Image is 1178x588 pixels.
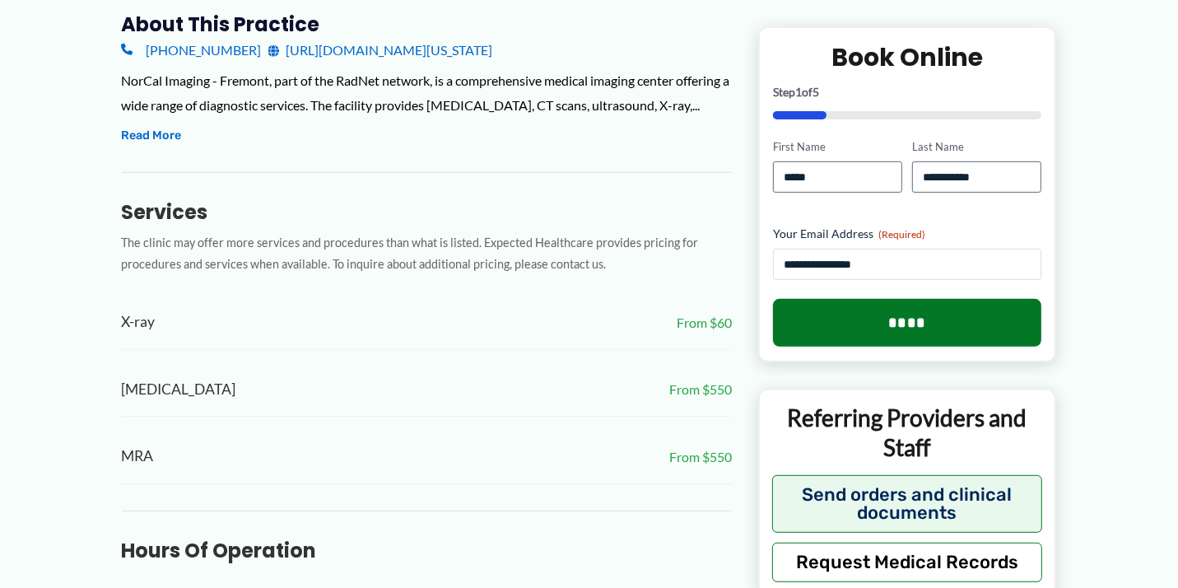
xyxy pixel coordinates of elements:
[772,403,1043,463] p: Referring Providers and Staff
[669,377,732,402] span: From $550
[122,68,732,117] div: NorCal Imaging - Fremont, part of the RadNet network, is a comprehensive medical imaging center o...
[122,538,732,563] h3: Hours of Operation
[772,474,1043,532] button: Send orders and clinical documents
[878,228,925,240] span: (Required)
[812,85,819,99] span: 5
[122,309,156,336] span: X-ray
[677,310,732,335] span: From $60
[122,12,732,37] h3: About this practice
[773,41,1042,73] h2: Book Online
[669,445,732,469] span: From $550
[912,139,1041,155] label: Last Name
[122,38,262,63] a: [PHONE_NUMBER]
[122,232,732,277] p: The clinic may offer more services and procedures than what is listed. Expected Healthcare provid...
[122,443,154,470] span: MRA
[773,139,902,155] label: First Name
[268,38,493,63] a: [URL][DOMAIN_NAME][US_STATE]
[772,542,1043,581] button: Request Medical Records
[122,199,732,225] h3: Services
[773,226,1042,242] label: Your Email Address
[795,85,802,99] span: 1
[773,86,1042,98] p: Step of
[122,376,236,404] span: [MEDICAL_DATA]
[122,126,182,146] button: Read More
